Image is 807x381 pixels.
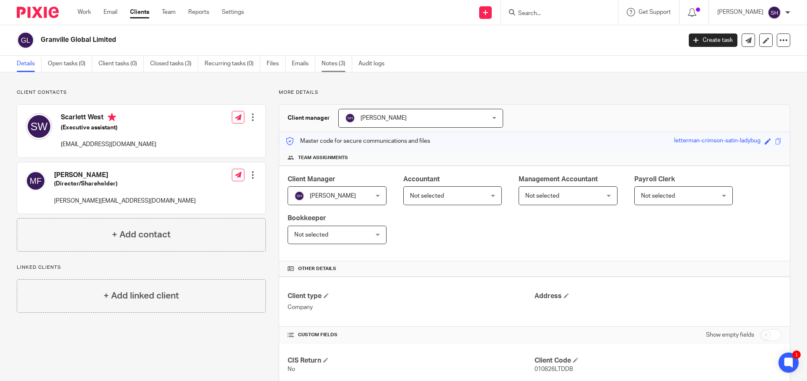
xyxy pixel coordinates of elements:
h4: [PERSON_NAME] [54,171,196,180]
a: Reports [188,8,209,16]
p: [PERSON_NAME][EMAIL_ADDRESS][DOMAIN_NAME] [54,197,196,205]
img: svg%3E [294,191,304,201]
h4: Client Code [535,356,781,365]
h4: Scarlett West [61,113,156,124]
div: letterman-crimson-satin-ladybug [674,136,760,146]
p: More details [279,89,790,96]
span: No [288,366,295,372]
img: svg%3E [768,6,781,19]
a: Settings [222,8,244,16]
a: Email [104,8,117,16]
span: Not selected [641,193,675,199]
span: Not selected [525,193,559,199]
img: svg%3E [345,113,355,123]
a: Details [17,56,42,72]
label: Show empty fields [706,331,754,339]
span: Not selected [294,232,328,238]
span: [PERSON_NAME] [361,115,407,121]
h4: CUSTOM FIELDS [288,332,535,338]
a: Emails [292,56,315,72]
a: Team [162,8,176,16]
span: Management Accountant [519,176,598,183]
a: Work [78,8,91,16]
span: 010826LTDDB [535,366,573,372]
a: Open tasks (0) [48,56,92,72]
a: Audit logs [358,56,391,72]
img: Pixie [17,7,59,18]
h4: Client type [288,292,535,301]
p: Master code for secure communications and files [285,137,430,145]
h4: + Add contact [112,228,171,241]
img: svg%3E [26,171,46,191]
h5: (Executive assistant) [61,124,156,132]
a: Client tasks (0) [99,56,144,72]
p: [EMAIL_ADDRESS][DOMAIN_NAME] [61,140,156,149]
p: Linked clients [17,264,266,271]
i: Primary [108,113,116,121]
span: Bookkeeper [288,215,326,221]
span: Accountant [403,176,440,183]
h4: CIS Return [288,356,535,365]
a: Notes (3) [322,56,352,72]
h2: Granville Global Limited [41,36,549,44]
h5: (Director/Shareholder) [54,180,196,188]
img: svg%3E [17,31,34,49]
span: Payroll Clerk [634,176,675,183]
a: Recurring tasks (0) [205,56,260,72]
a: Create task [689,33,737,47]
span: Client Manager [288,176,335,183]
p: Company [288,303,535,311]
h4: Address [535,292,781,301]
span: [PERSON_NAME] [310,193,356,199]
img: svg%3E [26,113,52,140]
input: Search [517,10,593,18]
span: Not selected [410,193,444,199]
span: Other details [298,265,336,272]
a: Closed tasks (3) [150,56,198,72]
a: Files [267,56,285,72]
p: Client contacts [17,89,266,96]
span: Team assignments [298,154,348,161]
h3: Client manager [288,114,330,122]
p: [PERSON_NAME] [717,8,763,16]
h4: + Add linked client [104,289,179,302]
span: Get Support [638,9,671,15]
a: Clients [130,8,149,16]
div: 1 [792,350,801,359]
